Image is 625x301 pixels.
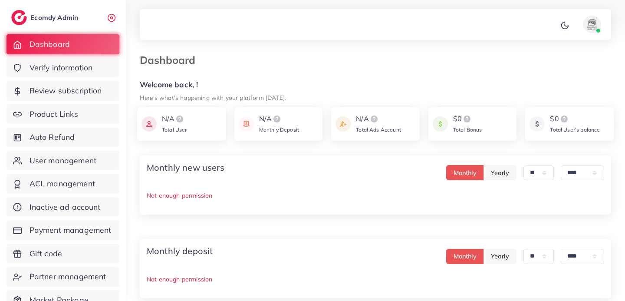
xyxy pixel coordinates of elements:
span: Gift code [30,248,62,259]
a: ACL management [7,174,119,194]
div: N/A [356,114,401,124]
a: Dashboard [7,34,119,54]
a: logoEcomdy Admin [11,10,80,25]
button: Monthly [446,249,484,264]
span: Dashboard [30,39,70,50]
span: Total Ads Account [356,126,401,133]
a: Partner management [7,267,119,287]
span: Total Bonus [453,126,482,133]
img: logo [462,114,472,124]
h2: Ecomdy Admin [30,13,80,22]
span: Review subscription [30,85,102,96]
div: $0 [453,114,482,124]
img: logo [272,114,282,124]
img: icon payment [239,114,254,134]
img: icon payment [530,114,545,134]
a: Payment management [7,220,119,240]
span: Auto Refund [30,132,75,143]
span: ACL management [30,178,95,189]
button: Yearly [484,165,516,180]
a: Review subscription [7,81,119,101]
img: logo [559,114,569,124]
a: Inactive ad account [7,197,119,217]
span: Inactive ad account [30,202,101,213]
span: Product Links [30,109,78,120]
a: Verify information [7,58,119,78]
span: Monthly Deposit [259,126,299,133]
a: Product Links [7,104,119,124]
span: User management [30,155,96,166]
h3: Dashboard [140,54,202,66]
a: avatar [573,16,604,33]
a: Gift code [7,244,119,264]
div: N/A [162,114,187,124]
h4: Monthly deposit [147,246,213,256]
a: User management [7,151,119,171]
p: Not enough permission [147,274,604,284]
img: icon payment [141,114,157,134]
img: logo [174,114,185,124]
img: avatar [583,16,601,33]
img: icon payment [336,114,351,134]
span: Partner management [30,271,106,282]
span: Total User [162,126,187,133]
h5: Welcome back, ! [140,80,611,89]
span: Total User’s balance [550,126,600,133]
img: icon payment [433,114,448,134]
p: Not enough permission [147,190,604,201]
span: Verify information [30,62,93,73]
small: Here's what's happening with your platform [DATE]. [140,94,286,101]
h4: Monthly new users [147,162,224,173]
img: logo [369,114,379,124]
img: logo [11,10,27,25]
div: $0 [550,114,600,124]
button: Yearly [484,249,516,264]
button: Monthly [446,165,484,180]
div: N/A [259,114,299,124]
a: Auto Refund [7,127,119,147]
span: Payment management [30,225,112,236]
